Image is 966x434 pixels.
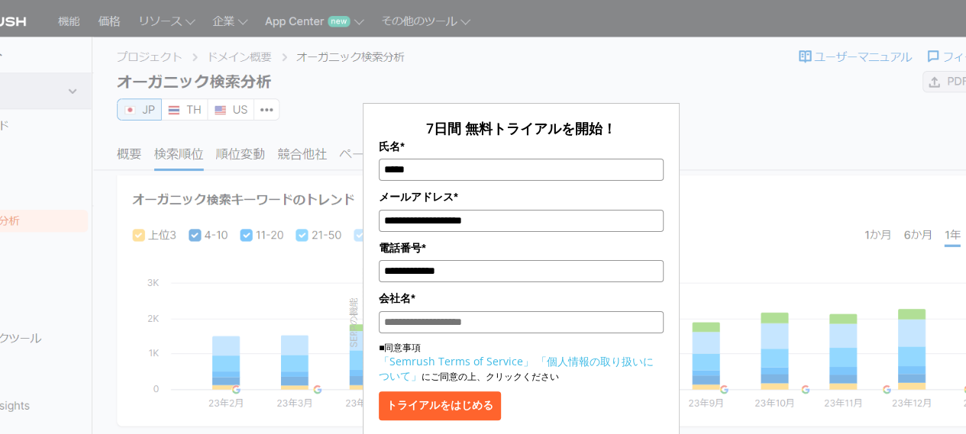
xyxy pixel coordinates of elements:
[379,354,654,383] a: 「個人情報の取り扱いについて」
[426,119,616,137] span: 7日間 無料トライアルを開始！
[379,391,501,420] button: トライアルをはじめる
[379,240,664,256] label: 電話番号*
[379,354,534,368] a: 「Semrush Terms of Service」
[379,188,664,205] label: メールアドレス*
[379,341,664,384] p: ■同意事項 にご同意の上、クリックください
